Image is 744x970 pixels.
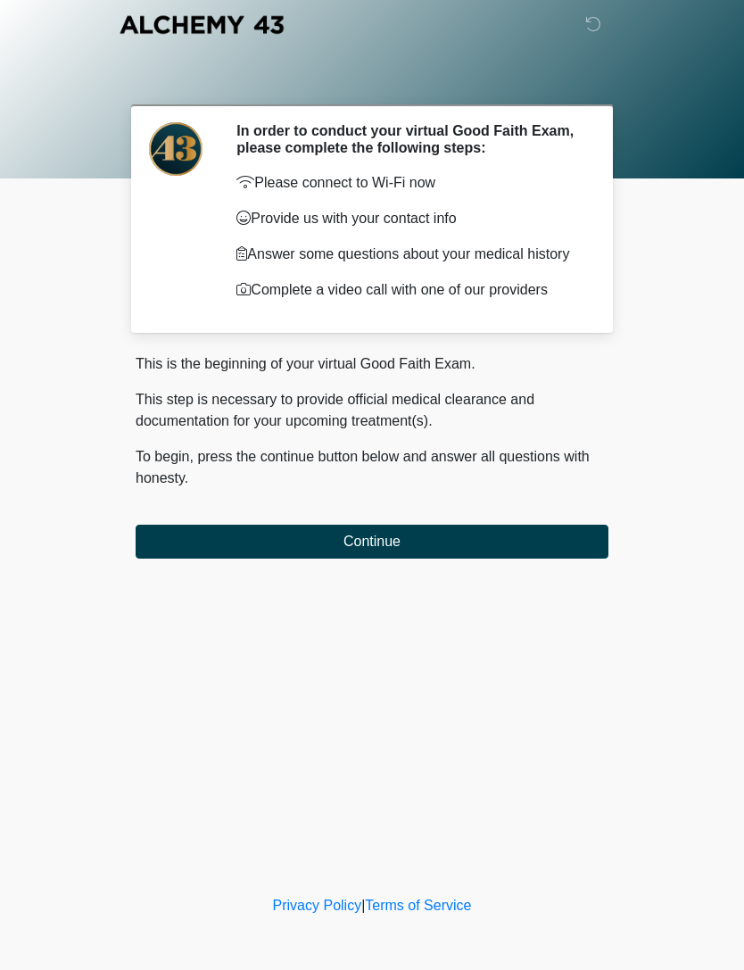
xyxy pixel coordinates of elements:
[136,446,608,489] p: To begin, press the continue button below and answer all questions with honesty.
[236,208,582,229] p: Provide us with your contact info
[361,898,365,913] a: |
[236,172,582,194] p: Please connect to Wi-Fi now
[236,244,582,265] p: Answer some questions about your medical history
[149,122,203,176] img: Agent Avatar
[136,353,608,375] p: This is the beginning of your virtual Good Faith Exam.
[122,64,622,97] h1: ‎ ‎ ‎ ‎
[118,13,285,36] img: Alchemy 43 Logo
[273,898,362,913] a: Privacy Policy
[236,279,582,301] p: Complete a video call with one of our providers
[136,389,608,432] p: This step is necessary to provide official medical clearance and documentation for your upcoming ...
[236,122,582,156] h2: In order to conduct your virtual Good Faith Exam, please complete the following steps:
[136,525,608,559] button: Continue
[365,898,471,913] a: Terms of Service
